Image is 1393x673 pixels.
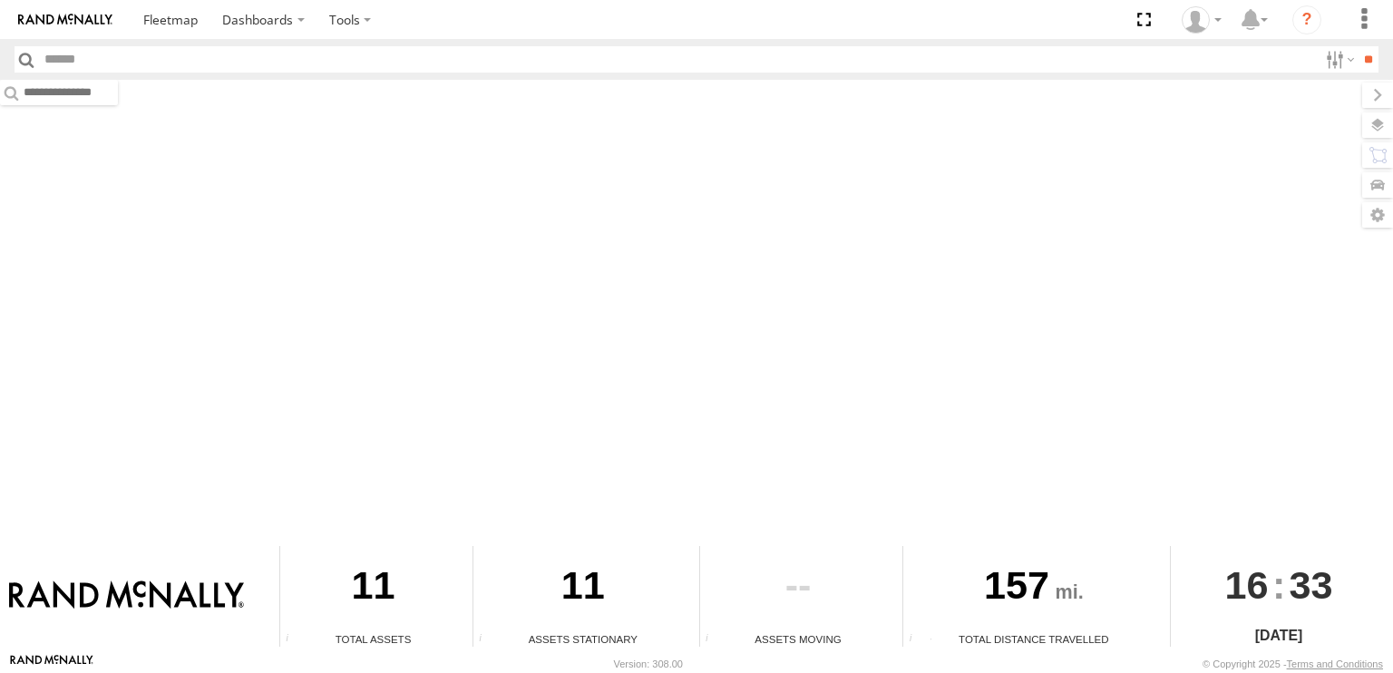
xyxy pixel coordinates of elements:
[903,631,1164,647] div: Total Distance Travelled
[473,546,692,631] div: 11
[614,658,683,669] div: Version: 308.00
[700,633,727,647] div: Total number of assets current in transit.
[1319,46,1358,73] label: Search Filter Options
[280,546,466,631] div: 11
[473,631,692,647] div: Assets Stationary
[1175,6,1228,34] div: Valeo Dash
[1362,202,1393,228] label: Map Settings
[473,633,501,647] div: Total number of assets current stationary.
[903,633,930,647] div: Total distance travelled by all assets within specified date range and applied filters
[10,655,93,673] a: Visit our Website
[1292,5,1321,34] i: ?
[280,633,307,647] div: Total number of Enabled Assets
[18,14,112,26] img: rand-logo.svg
[1171,546,1386,624] div: :
[700,631,897,647] div: Assets Moving
[9,580,244,611] img: Rand McNally
[280,631,466,647] div: Total Assets
[1171,625,1386,647] div: [DATE]
[1203,658,1383,669] div: © Copyright 2025 -
[1287,658,1383,669] a: Terms and Conditions
[903,546,1164,631] div: 157
[1290,546,1333,624] span: 33
[1225,546,1269,624] span: 16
